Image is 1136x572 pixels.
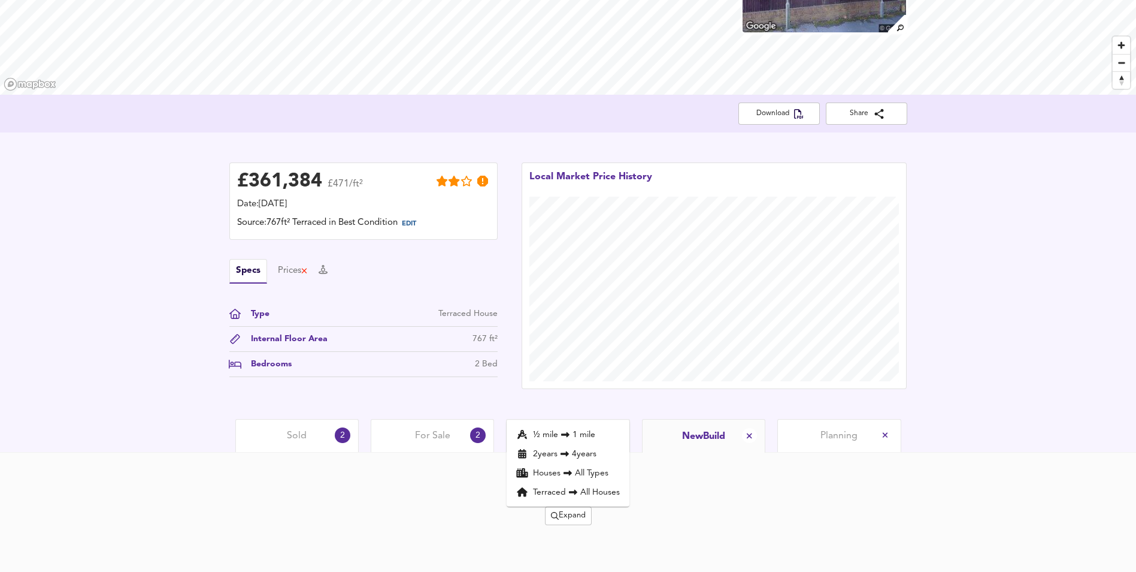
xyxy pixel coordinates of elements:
[826,103,907,125] button: Share
[472,333,498,345] div: 767 ft²
[507,444,629,463] li: 2 year s 4 years
[507,463,629,483] li: Houses All Types
[241,308,269,320] div: Type
[1113,54,1130,71] button: Zoom out
[241,333,328,345] div: Internal Floor Area
[229,259,267,284] button: Specs
[438,308,498,320] div: Terraced House
[402,221,416,227] span: EDIT
[237,216,490,232] div: Source: 767ft² Terraced in Best Condition
[470,428,486,443] div: 2
[328,179,363,197] span: £471/ft²
[237,173,322,191] div: £ 361,384
[551,509,586,523] span: Expand
[886,13,907,34] img: search
[1113,55,1130,71] span: Zoom out
[507,483,629,502] li: Terraced All Houses
[278,264,308,278] button: Prices
[545,507,592,525] div: split button
[1113,72,1130,89] span: Reset bearing to north
[4,77,56,91] a: Mapbox homepage
[287,429,307,442] span: Sold
[241,358,292,371] div: Bedrooms
[415,429,450,442] span: For Sale
[475,358,498,371] div: 2 Bed
[237,198,490,211] div: Date: [DATE]
[835,107,898,120] span: Share
[529,170,652,197] div: Local Market Price History
[335,428,350,443] div: 2
[748,107,810,120] span: Download
[820,429,858,442] span: Planning
[682,430,725,443] span: New Build
[1113,71,1130,89] button: Reset bearing to north
[545,507,592,525] button: Expand
[507,425,629,444] li: ½ mile 1 mile
[738,103,820,125] button: Download
[1113,37,1130,54] button: Zoom in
